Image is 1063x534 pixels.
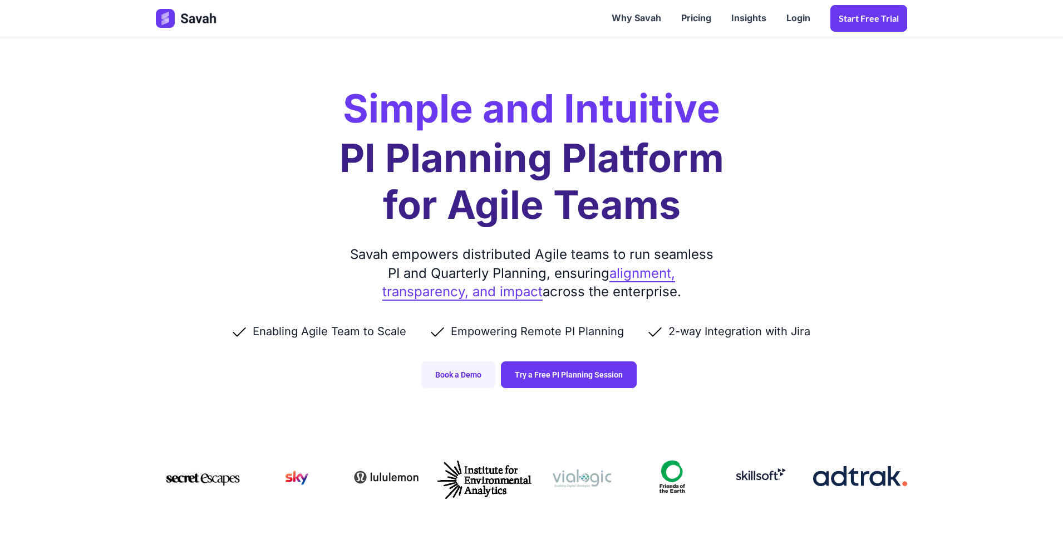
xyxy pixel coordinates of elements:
[501,361,637,388] a: Try a Free PI Planning Session
[339,135,724,228] h1: PI Planning Platform for Agile Teams
[671,1,721,36] a: Pricing
[646,324,833,339] li: 2-way Integration with Jira
[230,324,429,339] li: Enabling Agile Team to Scale
[429,324,646,339] li: Empowering Remote PI Planning
[345,245,718,301] div: Savah empowers distributed Agile teams to run seamless PI and Quarterly Planning, ensuring across...
[830,5,907,32] a: Start Free trial
[343,89,720,128] h2: Simple and Intuitive
[721,1,776,36] a: Insights
[421,361,495,388] a: Book a Demo
[602,1,671,36] a: Why Savah
[776,1,820,36] a: Login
